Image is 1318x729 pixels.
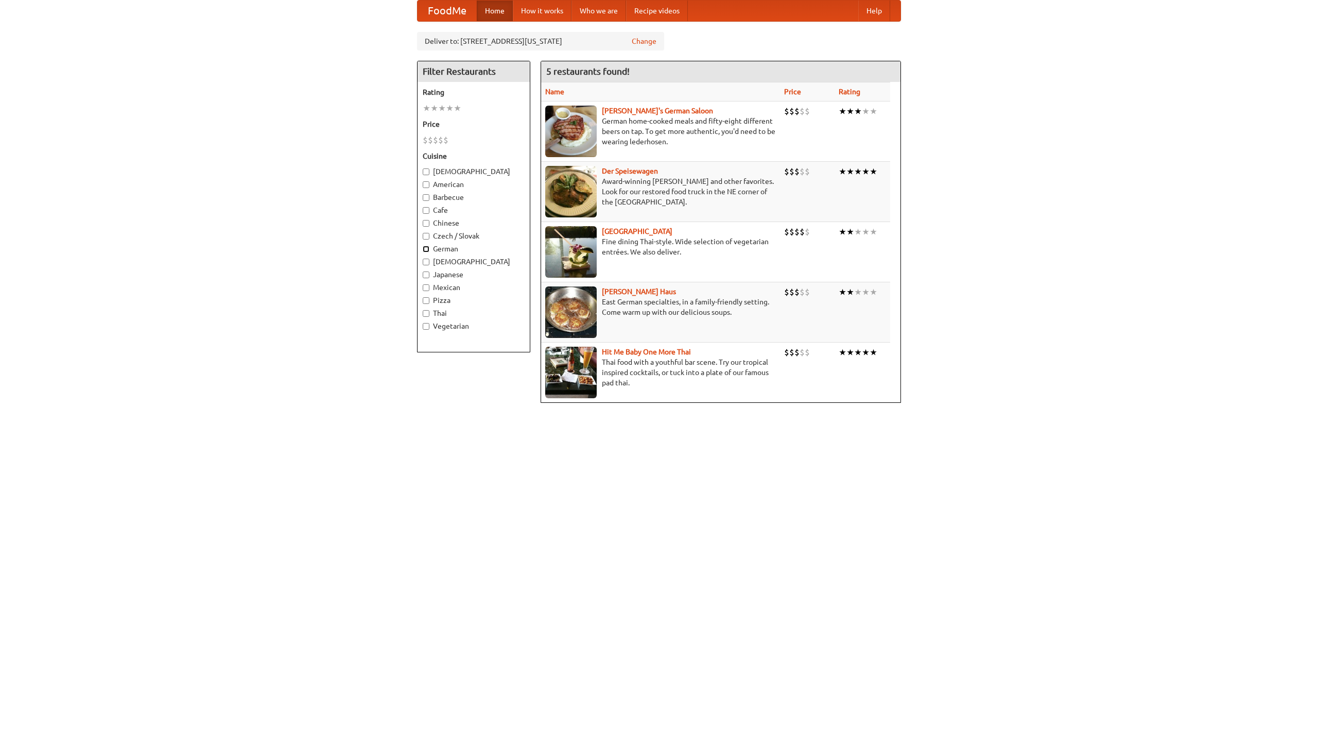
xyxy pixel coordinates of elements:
input: Pizza [423,297,429,304]
li: ★ [854,286,862,298]
li: $ [794,347,800,358]
li: $ [805,166,810,177]
li: $ [800,347,805,358]
input: Czech / Slovak [423,233,429,240]
li: ★ [870,226,877,238]
div: Deliver to: [STREET_ADDRESS][US_STATE] [417,32,664,50]
li: $ [800,106,805,117]
input: Thai [423,310,429,317]
li: $ [784,166,789,177]
li: $ [438,134,443,146]
p: East German specialties, in a family-friendly setting. Come warm up with our delicious soups. [545,297,776,317]
li: ★ [854,226,862,238]
label: American [423,179,525,190]
label: Thai [423,308,525,318]
input: Chinese [423,220,429,227]
a: Hit Me Baby One More Thai [602,348,691,356]
label: German [423,244,525,254]
img: esthers.jpg [545,106,597,157]
a: Price [784,88,801,96]
img: satay.jpg [545,226,597,278]
h5: Cuisine [423,151,525,161]
li: $ [423,134,428,146]
li: $ [789,347,794,358]
li: ★ [839,166,846,177]
li: ★ [430,103,438,114]
img: speisewagen.jpg [545,166,597,217]
li: ★ [846,226,854,238]
h5: Price [423,119,525,129]
label: Chinese [423,218,525,228]
input: Cafe [423,207,429,214]
li: ★ [839,226,846,238]
li: $ [428,134,433,146]
li: ★ [839,106,846,117]
a: [GEOGRAPHIC_DATA] [602,227,672,235]
img: babythai.jpg [545,347,597,398]
li: $ [784,286,789,298]
li: ★ [870,166,877,177]
a: How it works [513,1,571,21]
input: German [423,246,429,252]
li: $ [800,166,805,177]
label: [DEMOGRAPHIC_DATA] [423,166,525,177]
a: Recipe videos [626,1,688,21]
li: ★ [854,106,862,117]
b: [PERSON_NAME]'s German Saloon [602,107,713,115]
p: German home-cooked meals and fifty-eight different beers on tap. To get more authentic, you'd nee... [545,116,776,147]
li: $ [800,226,805,238]
p: Award-winning [PERSON_NAME] and other favorites. Look for our restored food truck in the NE corne... [545,176,776,207]
li: $ [443,134,448,146]
li: $ [784,106,789,117]
li: $ [805,286,810,298]
li: ★ [846,106,854,117]
input: [DEMOGRAPHIC_DATA] [423,259,429,265]
li: ★ [446,103,454,114]
label: Japanese [423,269,525,280]
li: ★ [839,347,846,358]
li: ★ [862,166,870,177]
li: ★ [862,286,870,298]
a: Change [632,36,656,46]
label: Cafe [423,205,525,215]
li: $ [794,226,800,238]
li: $ [789,226,794,238]
li: ★ [862,106,870,117]
a: [PERSON_NAME] Haus [602,287,676,296]
li: $ [789,106,794,117]
a: Who we are [571,1,626,21]
a: Home [477,1,513,21]
h4: Filter Restaurants [418,61,530,82]
li: $ [805,106,810,117]
a: Rating [839,88,860,96]
ng-pluralize: 5 restaurants found! [546,66,630,76]
li: $ [794,286,800,298]
li: ★ [870,286,877,298]
li: ★ [839,286,846,298]
a: FoodMe [418,1,477,21]
li: $ [784,347,789,358]
li: ★ [870,347,877,358]
a: Name [545,88,564,96]
input: Barbecue [423,194,429,201]
b: Der Speisewagen [602,167,658,175]
input: Mexican [423,284,429,291]
li: ★ [854,166,862,177]
li: ★ [870,106,877,117]
input: [DEMOGRAPHIC_DATA] [423,168,429,175]
li: ★ [846,286,854,298]
li: ★ [862,347,870,358]
li: $ [794,106,800,117]
label: [DEMOGRAPHIC_DATA] [423,257,525,267]
input: Vegetarian [423,323,429,330]
li: $ [800,286,805,298]
li: $ [805,226,810,238]
li: $ [789,286,794,298]
label: Vegetarian [423,321,525,331]
li: $ [784,226,789,238]
label: Barbecue [423,192,525,202]
label: Mexican [423,282,525,293]
li: $ [433,134,438,146]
